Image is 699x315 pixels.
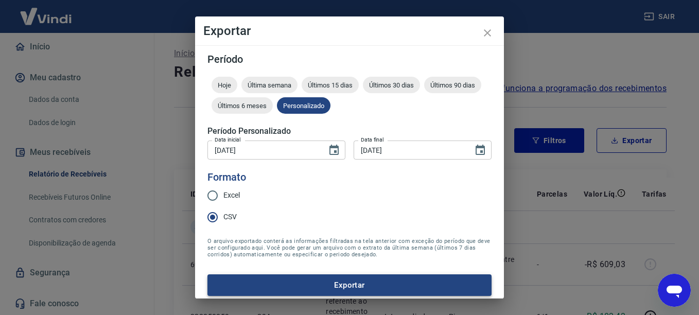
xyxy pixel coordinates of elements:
div: Última semana [241,77,298,93]
span: Excel [223,190,240,201]
span: Últimos 30 dias [363,81,420,89]
div: Últimos 90 dias [424,77,481,93]
label: Data final [361,136,384,144]
span: Última semana [241,81,298,89]
span: O arquivo exportado conterá as informações filtradas na tela anterior com exceção do período que ... [207,238,492,258]
div: Personalizado [277,97,330,114]
h5: Período Personalizado [207,126,492,136]
iframe: Botão para abrir a janela de mensagens [658,274,691,307]
h5: Período [207,54,492,64]
span: Últimos 90 dias [424,81,481,89]
h4: Exportar [203,25,496,37]
span: Personalizado [277,102,330,110]
span: Últimos 6 meses [212,102,273,110]
label: Data inicial [215,136,241,144]
div: Últimos 6 meses [212,97,273,114]
span: Hoje [212,81,237,89]
button: Exportar [207,274,492,296]
legend: Formato [207,170,246,185]
span: Últimos 15 dias [302,81,359,89]
input: DD/MM/YYYY [207,141,320,160]
input: DD/MM/YYYY [354,141,466,160]
button: close [475,21,500,45]
span: CSV [223,212,237,222]
button: Choose date, selected date is 23 de set de 2025 [470,140,491,161]
div: Últimos 15 dias [302,77,359,93]
div: Hoje [212,77,237,93]
button: Choose date, selected date is 1 de ago de 2025 [324,140,344,161]
div: Últimos 30 dias [363,77,420,93]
